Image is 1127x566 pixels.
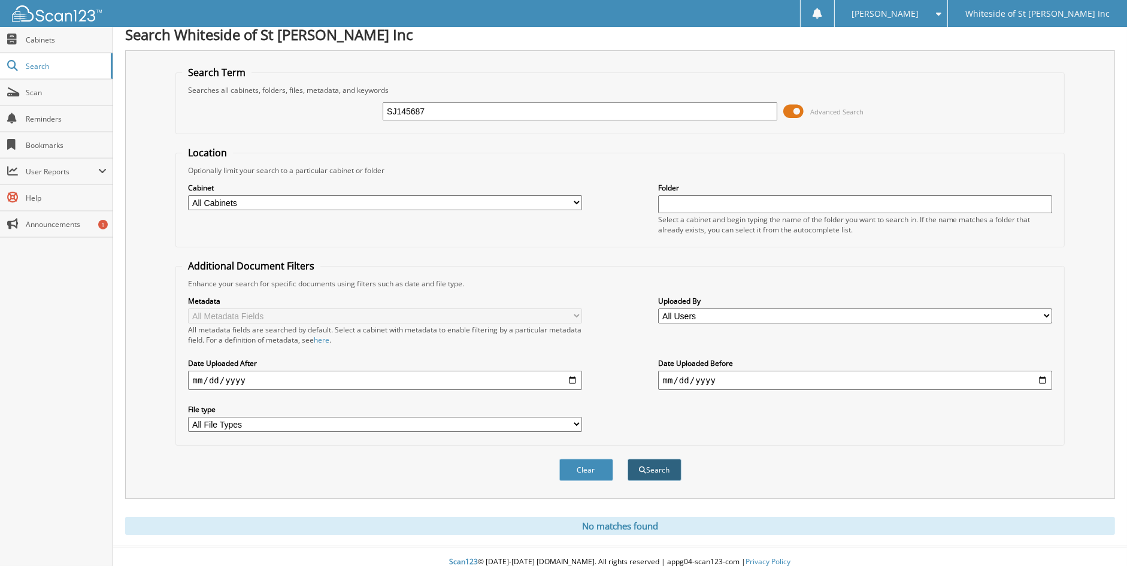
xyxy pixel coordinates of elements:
[26,193,107,203] span: Help
[98,220,108,229] div: 1
[26,87,107,98] span: Scan
[658,371,1053,390] input: end
[188,358,583,368] label: Date Uploaded After
[125,517,1115,535] div: No matches found
[965,10,1110,17] span: Whiteside of St [PERSON_NAME] Inc
[182,279,1059,289] div: Enhance your search for specific documents using filters such as date and file type.
[182,165,1059,175] div: Optionally limit your search to a particular cabinet or folder
[26,114,107,124] span: Reminders
[188,404,583,414] label: File type
[26,35,107,45] span: Cabinets
[658,296,1053,306] label: Uploaded By
[26,167,98,177] span: User Reports
[188,183,583,193] label: Cabinet
[26,219,107,229] span: Announcements
[182,146,233,159] legend: Location
[182,85,1059,95] div: Searches all cabinets, folders, files, metadata, and keywords
[26,61,105,71] span: Search
[182,259,320,273] legend: Additional Document Filters
[26,140,107,150] span: Bookmarks
[125,25,1115,44] h1: Search Whiteside of St [PERSON_NAME] Inc
[12,5,102,22] img: scan123-logo-white.svg
[658,214,1053,235] div: Select a cabinet and begin typing the name of the folder you want to search in. If the name match...
[559,459,613,481] button: Clear
[1067,509,1127,566] iframe: Chat Widget
[628,459,681,481] button: Search
[658,183,1053,193] label: Folder
[188,296,583,306] label: Metadata
[314,335,329,345] a: here
[810,107,864,116] span: Advanced Search
[188,371,583,390] input: start
[188,325,583,345] div: All metadata fields are searched by default. Select a cabinet with metadata to enable filtering b...
[852,10,919,17] span: [PERSON_NAME]
[182,66,252,79] legend: Search Term
[658,358,1053,368] label: Date Uploaded Before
